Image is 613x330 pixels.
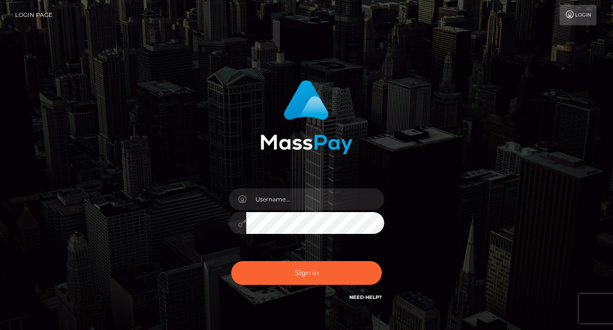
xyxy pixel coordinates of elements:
button: Sign in [231,261,382,285]
a: Need Help? [349,294,382,300]
a: Login Page [15,5,52,25]
input: Username... [246,188,384,210]
a: Login [560,5,596,25]
img: MassPay Login [260,80,353,154]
